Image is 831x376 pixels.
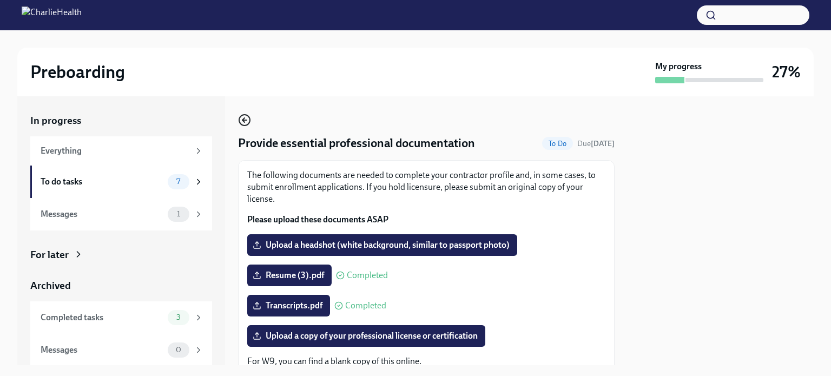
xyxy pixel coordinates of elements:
div: For later [30,248,69,262]
div: To do tasks [41,176,163,188]
a: In progress [30,114,212,128]
label: Resume (3).pdf [247,265,332,286]
span: 1 [170,210,187,218]
span: Transcripts.pdf [255,300,322,311]
strong: Please upload these documents ASAP [247,214,388,225]
div: Completed tasks [41,312,163,324]
h3: 27% [772,62,801,82]
a: Archived [30,279,212,293]
span: Upload a headshot (white background, similar to passport photo) [255,240,510,250]
label: Transcripts.pdf [247,295,330,316]
span: October 12th, 2025 09:00 [577,138,615,149]
strong: My progress [655,61,702,72]
span: 0 [169,346,188,354]
div: Everything [41,145,189,157]
a: For later [30,248,212,262]
span: Due [577,139,615,148]
span: 7 [170,177,187,186]
img: CharlieHealth [22,6,82,24]
label: Upload a copy of your professional license or certification [247,325,485,347]
span: Completed [347,271,388,280]
label: Upload a headshot (white background, similar to passport photo) [247,234,517,256]
a: To do tasks7 [30,166,212,198]
strong: [DATE] [591,139,615,148]
h2: Preboarding [30,61,125,83]
span: Upload a copy of your professional license or certification [255,331,478,341]
span: 3 [170,313,187,321]
a: Messages1 [30,198,212,230]
a: Everything [30,136,212,166]
span: Resume (3).pdf [255,270,324,281]
h4: Provide essential professional documentation [238,135,475,151]
span: To Do [542,140,573,148]
p: The following documents are needed to complete your contractor profile and, in some cases, to sub... [247,169,605,205]
a: Messages0 [30,334,212,366]
div: Messages [41,344,163,356]
div: Messages [41,208,163,220]
p: For W9, you can find a blank copy of this online. [247,355,605,367]
span: Completed [345,301,386,310]
a: Completed tasks3 [30,301,212,334]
